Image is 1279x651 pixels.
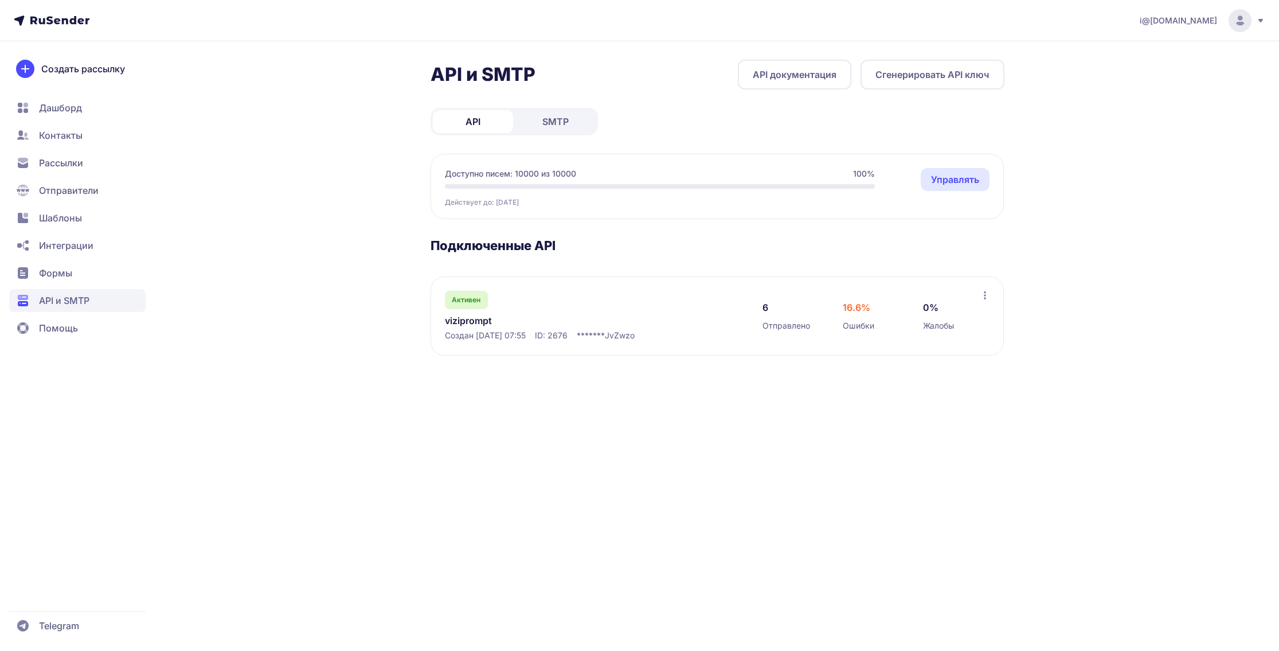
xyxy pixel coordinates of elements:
span: API [466,115,480,128]
span: Отправлено [762,320,810,332]
span: Дашборд [39,101,82,115]
a: API документация [738,60,851,89]
span: i@[DOMAIN_NAME] [1140,15,1217,26]
span: 6 [762,301,768,314]
span: JvZwzo [605,330,635,341]
span: Telegram [39,619,79,633]
span: Создан [DATE] 07:55 [445,330,526,341]
span: Помощь [39,321,78,335]
span: 0% [923,301,938,314]
span: Интеграции [39,239,93,252]
span: Отправители [39,184,99,197]
span: Ошибки [843,320,874,332]
span: Контакты [39,128,83,142]
h2: API и SMTP [431,63,535,86]
span: Рассылки [39,156,83,170]
span: Активен [452,295,480,305]
span: Действует до: [DATE] [445,198,519,207]
a: SMTP [515,110,596,133]
span: Шаблоны [39,211,82,225]
button: Сгенерировать API ключ [861,60,1004,89]
h3: Подключенные API [431,237,1004,254]
span: SMTP [542,115,569,128]
span: Жалобы [923,320,954,332]
a: Управлять [921,168,989,191]
span: 100% [853,168,875,180]
span: Формы [39,266,72,280]
span: ID: 2676 [535,330,568,341]
span: API и SMTP [39,294,89,307]
a: API [433,110,513,133]
span: Создать рассылку [41,62,125,76]
a: Telegram [9,614,146,637]
span: Доступно писем: 10000 из 10000 [445,168,576,180]
span: 16.6% [843,301,870,314]
a: viziprompt [445,314,680,328]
